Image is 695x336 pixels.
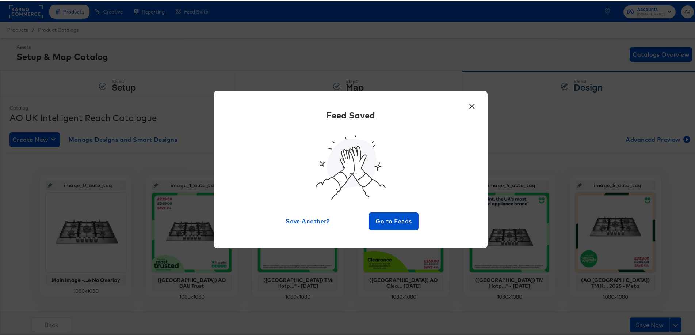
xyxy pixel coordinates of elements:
button: Save Another? [283,211,332,229]
button: Go to Feeds [369,211,419,229]
span: Go to Feeds [372,215,416,225]
button: × [465,97,478,110]
span: Save Another? [286,215,329,225]
div: Feed Saved [326,107,375,120]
